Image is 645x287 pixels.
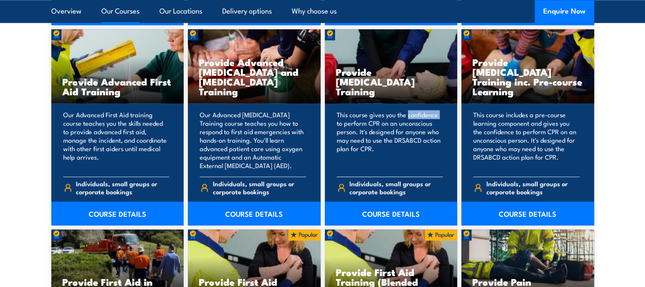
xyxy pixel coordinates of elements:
h3: Provide Advanced First Aid Training [62,77,173,96]
a: COURSE DETAILS [188,201,321,225]
h3: Provide Advanced [MEDICAL_DATA] and [MEDICAL_DATA] Training [199,57,310,96]
h3: Provide [MEDICAL_DATA] Training [336,67,447,96]
span: Individuals, small groups or corporate bookings [486,179,580,196]
a: COURSE DETAILS [325,201,458,225]
a: COURSE DETAILS [461,201,594,225]
p: This course includes a pre-course learning component and gives you the confidence to perform CPR ... [473,110,580,170]
a: COURSE DETAILS [51,201,184,225]
p: This course gives you the confidence to perform CPR on an unconscious person. It's designed for a... [337,110,443,170]
p: Our Advanced First Aid training course teaches you the skills needed to provide advanced first ai... [63,110,170,170]
p: Our Advanced [MEDICAL_DATA] Training course teaches you how to respond to first aid emergencies w... [200,110,306,170]
span: Individuals, small groups or corporate bookings [76,179,169,196]
h3: Provide [MEDICAL_DATA] Training inc. Pre-course Learning [472,57,583,96]
span: Individuals, small groups or corporate bookings [213,179,306,196]
span: Individuals, small groups or corporate bookings [349,179,443,196]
